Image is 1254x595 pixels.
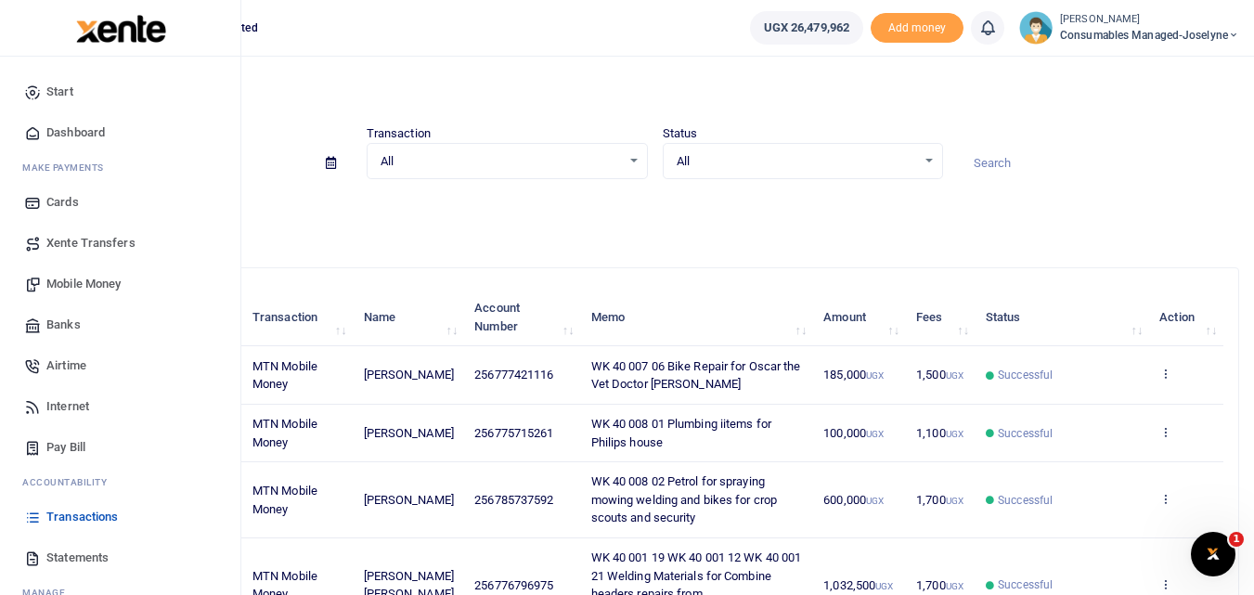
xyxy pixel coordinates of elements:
a: Transactions [15,497,226,537]
input: Search [958,148,1239,179]
small: UGX [866,370,884,381]
span: [PERSON_NAME] [364,493,454,507]
span: Airtime [46,356,86,375]
span: Internet [46,397,89,416]
a: Pay Bill [15,427,226,468]
span: WK 40 008 02 Petrol for spraying mowing welding and bikes for crop scouts and security [591,474,777,524]
li: Toup your wallet [871,13,963,44]
span: [PERSON_NAME] [364,368,454,382]
span: 1,100 [916,426,963,440]
a: UGX 26,479,962 [750,11,863,45]
li: M [15,153,226,182]
span: 256785737592 [474,493,553,507]
span: MTN Mobile Money [252,359,317,392]
span: Successful [998,425,1053,442]
span: [PERSON_NAME] [364,426,454,440]
small: UGX [946,496,963,506]
label: Transaction [367,124,431,143]
span: 256775715261 [474,426,553,440]
th: Status: activate to sort column ascending [976,289,1149,346]
span: Consumables managed-Joselyne [1060,27,1239,44]
th: Action: activate to sort column ascending [1149,289,1223,346]
a: Internet [15,386,226,427]
small: UGX [946,370,963,381]
small: UGX [946,429,963,439]
img: logo-large [76,15,166,43]
a: Airtime [15,345,226,386]
small: [PERSON_NAME] [1060,12,1239,28]
a: profile-user [PERSON_NAME] Consumables managed-Joselyne [1019,11,1239,45]
span: Xente Transfers [46,234,136,252]
span: UGX 26,479,962 [764,19,849,37]
span: MTN Mobile Money [252,484,317,516]
label: Status [663,124,698,143]
span: Statements [46,549,109,567]
span: 1,700 [916,493,963,507]
a: Banks [15,304,226,345]
span: Successful [998,492,1053,509]
small: UGX [866,496,884,506]
span: 100,000 [823,426,884,440]
span: Dashboard [46,123,105,142]
span: Successful [998,576,1053,593]
a: Cards [15,182,226,223]
a: Add money [871,19,963,33]
p: Download [71,201,1239,221]
span: Cards [46,193,79,212]
th: Name: activate to sort column ascending [353,289,464,346]
a: Statements [15,537,226,578]
span: Mobile Money [46,275,121,293]
a: logo-small logo-large logo-large [74,20,166,34]
span: Successful [998,367,1053,383]
span: Banks [46,316,81,334]
small: UGX [946,581,963,591]
span: 1 [1229,532,1244,547]
th: Fees: activate to sort column ascending [906,289,976,346]
span: MTN Mobile Money [252,417,317,449]
span: 185,000 [823,368,884,382]
span: All [677,152,917,171]
span: 600,000 [823,493,884,507]
span: 1,032,500 [823,578,893,592]
span: 1,500 [916,368,963,382]
span: ake Payments [32,161,104,175]
span: 1,700 [916,578,963,592]
th: Transaction: activate to sort column ascending [242,289,354,346]
th: Account Number: activate to sort column ascending [464,289,580,346]
span: WK 40 008 01 Plumbing iitems for Philips house [591,417,771,449]
small: UGX [875,581,893,591]
small: UGX [866,429,884,439]
span: countability [36,475,107,489]
th: Memo: activate to sort column ascending [580,289,813,346]
span: Pay Bill [46,438,85,457]
span: WK 40 007 06 Bike Repair for Oscar the Vet Doctor [PERSON_NAME] [591,359,801,392]
li: Wallet ballance [743,11,871,45]
span: All [381,152,621,171]
iframe: Intercom live chat [1191,532,1235,576]
th: Amount: activate to sort column ascending [813,289,906,346]
li: Ac [15,468,226,497]
span: Start [46,83,73,101]
span: Add money [871,13,963,44]
h4: Transactions [71,80,1239,100]
img: profile-user [1019,11,1053,45]
a: Start [15,71,226,112]
span: Transactions [46,508,118,526]
a: Xente Transfers [15,223,226,264]
a: Dashboard [15,112,226,153]
a: Mobile Money [15,264,226,304]
span: 256777421116 [474,368,553,382]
